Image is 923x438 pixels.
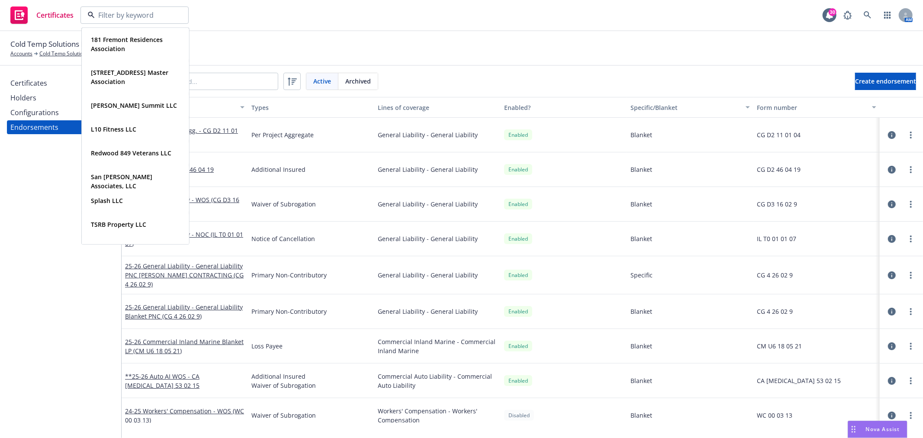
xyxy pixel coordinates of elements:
[627,294,753,329] div: Blanket
[906,306,916,317] a: more
[91,173,152,190] strong: San [PERSON_NAME] Associates, LLC
[753,152,880,187] div: CG D2 46 04 19
[906,234,916,244] a: more
[504,233,532,244] div: Enabled
[125,303,243,320] a: 25-26 General Liability - General Liability Blanket PNC (CG 4 26 02 9)
[906,376,916,386] a: more
[848,421,859,438] div: Drag to move
[848,421,907,438] button: Nova Assist
[374,97,501,118] button: Lines of coverage
[378,406,497,425] span: Workers' Compensation - Workers' Compensation
[125,372,199,390] a: **25-26 Auto AI WOS - CA [MEDICAL_DATA] 53 02 15
[10,91,36,105] div: Holders
[251,411,371,420] span: Waiver of Subrogation
[36,12,74,19] span: Certificates
[7,120,114,134] a: Endorsements
[504,129,532,140] div: Enabled
[627,118,753,152] div: Blanket
[504,270,532,280] div: Enabled
[753,294,880,329] div: CG 4 26 02 9
[906,410,916,421] a: more
[129,73,278,90] input: Filter by keyword...
[251,234,371,243] span: Notice of Cancellation
[859,6,876,24] a: Search
[378,234,497,243] span: General Liability - General Liability
[345,77,371,86] span: Archived
[91,35,163,53] strong: 181 Fremont Residences Association
[501,97,627,118] button: Enabled?
[906,130,916,140] a: more
[879,6,896,24] a: Switch app
[125,407,244,424] a: 24-25 Workers' Compensation - WOS (WC 00 03 13)
[504,164,532,175] div: Enabled
[906,341,916,351] a: more
[91,125,136,133] strong: L10 Fitness LLC
[839,6,856,24] a: Report a Bug
[504,341,532,351] div: Enabled
[630,103,740,112] div: Specific/Blanket
[125,262,244,288] a: 25-26 General Liability - General Liability PNC [PERSON_NAME] CONTRACTING (CG 4 26 02 9)
[7,76,114,90] a: Certificates
[248,97,374,118] button: Types
[378,307,497,316] span: General Liability - General Liability
[251,200,371,209] span: Waiver of Subrogation
[10,39,93,50] span: Cold Temp Solutions LLC
[7,106,114,119] a: Configurations
[906,199,916,209] a: more
[504,410,534,421] div: Disabled
[95,10,171,20] input: Filter by keyword
[91,149,171,157] strong: Redwood 849 Veterans LLC
[7,3,77,27] a: Certificates
[251,381,371,390] span: Waiver of Subrogation
[906,164,916,175] a: more
[627,187,753,222] div: Blanket
[627,97,753,118] button: Specific/Blanket
[753,398,880,433] div: WC 00 03 13
[753,256,880,294] div: CG 4 26 02 9
[906,270,916,280] a: more
[10,106,59,119] div: Configurations
[866,425,900,433] span: Nova Assist
[10,76,47,90] div: Certificates
[313,77,331,86] span: Active
[627,222,753,256] div: Blanket
[91,196,123,205] strong: Splash LLC
[251,271,371,280] span: Primary Non-Contributory
[91,101,177,109] strong: [PERSON_NAME] Summit LLC
[627,152,753,187] div: Blanket
[829,8,836,16] div: 30
[753,97,880,118] button: Form number
[251,307,371,316] span: Primary Non-Contributory
[627,256,753,294] div: Specific
[627,329,753,364] div: Blanket
[627,398,753,433] div: Blanket
[91,220,146,229] strong: TSRB Property LLC
[251,341,371,351] span: Loss Payee
[251,372,371,381] span: Additional Insured
[7,91,114,105] a: Holders
[91,244,154,252] strong: [PERSON_NAME], Inc.
[753,222,880,256] div: IL T0 01 01 07
[10,50,32,58] a: Accounts
[378,337,497,355] span: Commercial Inland Marine - Commercial Inland Marine
[251,103,371,112] div: Types
[378,271,497,280] span: General Liability - General Liability
[378,103,497,112] div: Lines of coverage
[504,199,532,209] div: Enabled
[504,306,532,317] div: Enabled
[125,338,244,355] a: 25-26 Commercial Inland Marine Blanket LP (CM U6 18 05 21)
[627,364,753,398] div: Blanket
[378,372,497,390] span: Commercial Auto Liability - Commercial Auto Liability
[855,73,916,90] button: Create endorsement
[251,130,371,139] span: Per Project Aggregate
[39,50,99,58] a: Cold Temp Solutions LLC
[504,103,624,112] div: Enabled?
[378,165,497,174] span: General Liability - General Liability
[855,77,916,85] span: Create endorsement
[251,165,371,174] span: Additional Insured
[91,68,168,86] strong: [STREET_ADDRESS] Master Association
[753,118,880,152] div: CG D2 11 01 04
[757,103,867,112] div: Form number
[125,230,243,248] a: 25-26 General Liability - NOC (IL T0 01 01 07)
[753,364,880,398] div: CA [MEDICAL_DATA] 53 02 15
